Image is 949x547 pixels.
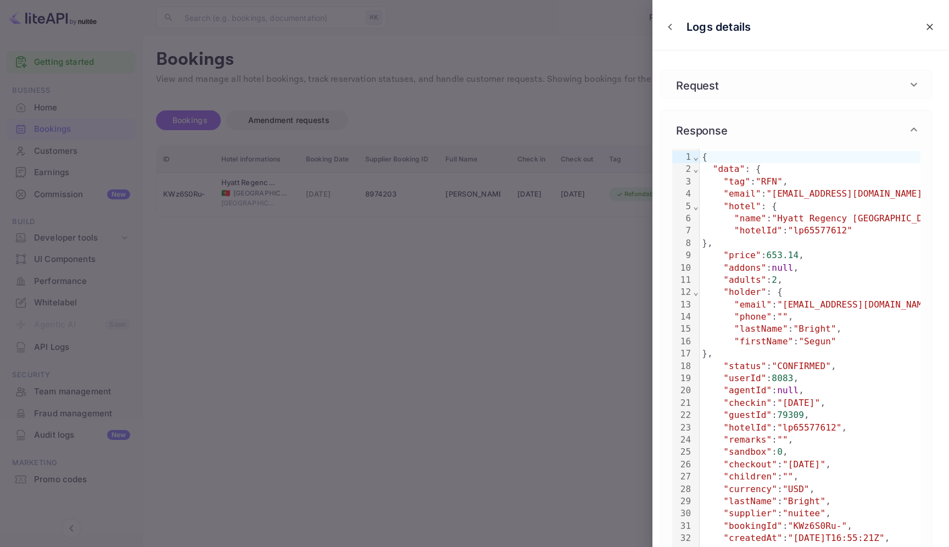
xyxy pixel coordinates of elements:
[672,225,693,237] div: 7
[672,76,723,93] h6: Request
[672,336,693,348] div: 16
[767,188,928,199] span: "[EMAIL_ADDRESS][DOMAIN_NAME]"
[693,152,699,162] span: Fold line
[723,398,772,408] span: "checkin"
[799,336,836,347] span: "Segun"
[672,188,693,200] div: 4
[672,274,693,286] div: 11
[783,484,810,494] span: "USD"
[672,532,693,544] div: 32
[693,164,699,174] span: Fold line
[672,471,693,483] div: 27
[693,287,699,297] span: Fold line
[713,164,745,174] span: "data"
[672,286,693,298] div: 12
[661,71,931,98] div: Request
[920,17,940,37] button: close
[672,237,693,249] div: 8
[777,434,788,445] span: ""
[693,201,699,211] span: Fold line
[777,385,799,395] span: null
[772,373,793,383] span: 8083
[723,533,783,543] span: "createdAt"
[672,483,693,495] div: 28
[788,533,885,543] span: "[DATE]T16:55:21Z"
[672,262,693,274] div: 10
[723,201,761,211] span: "hotel"
[672,163,693,175] div: 2
[672,422,693,434] div: 23
[723,361,766,371] span: "status"
[734,311,772,322] span: "phone"
[783,508,825,518] span: "nuitee"
[723,176,750,187] span: "tag"
[672,495,693,507] div: 29
[672,299,693,311] div: 13
[772,213,949,224] span: "Hyatt Regency [GEOGRAPHIC_DATA]"
[672,384,693,397] div: 20
[734,323,788,334] span: "lastName"
[672,434,693,446] div: 24
[672,213,693,225] div: 6
[783,471,794,482] span: ""
[734,213,767,224] span: "name"
[793,323,836,334] span: "Bright"
[723,434,772,445] span: "remarks"
[723,263,766,273] span: "addons"
[672,200,693,213] div: 5
[672,372,693,384] div: 19
[672,397,693,409] div: 21
[767,250,799,260] span: 653.14
[723,287,766,297] span: "holder"
[661,110,931,149] div: Response
[723,188,761,199] span: "email"
[672,323,693,335] div: 15
[723,459,777,470] span: "checkout"
[772,361,831,371] span: "CONFIRMED"
[777,446,783,457] span: 0
[723,521,783,531] span: "bookingId"
[723,446,772,457] span: "sandbox"
[756,176,783,187] span: "RFN"
[723,496,777,506] span: "lastName"
[672,176,693,188] div: 3
[672,520,693,532] div: 31
[672,249,693,261] div: 9
[672,311,693,323] div: 14
[723,250,761,260] span: "price"
[777,311,788,322] span: ""
[734,299,772,310] span: "email"
[723,471,777,482] span: "children"
[734,336,794,347] span: "firstName"
[788,225,852,236] span: "lp65577612"
[777,398,820,408] span: "[DATE]"
[777,422,841,433] span: "lp65577612"
[672,507,693,520] div: 30
[783,459,825,470] span: "[DATE]"
[723,422,772,433] span: "hotelId"
[672,348,693,360] div: 17
[788,521,847,531] span: "KWz6S0Ru-"
[662,19,678,35] button: close
[723,275,766,285] span: "adults"
[686,19,751,35] p: Logs details
[723,410,772,420] span: "guestId"
[723,508,777,518] span: "supplier"
[772,263,793,273] span: null
[777,410,804,420] span: 79309
[723,373,766,383] span: "userId"
[723,385,772,395] span: "agentId"
[783,496,825,506] span: "Bright"
[672,360,693,372] div: 18
[672,446,693,458] div: 25
[672,121,732,138] h6: Response
[777,299,938,310] span: "[EMAIL_ADDRESS][DOMAIN_NAME]"
[723,484,777,494] span: "currency"
[672,151,693,163] div: 1
[672,409,693,421] div: 22
[734,225,783,236] span: "hotelId"
[772,275,777,285] span: 2
[672,459,693,471] div: 26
